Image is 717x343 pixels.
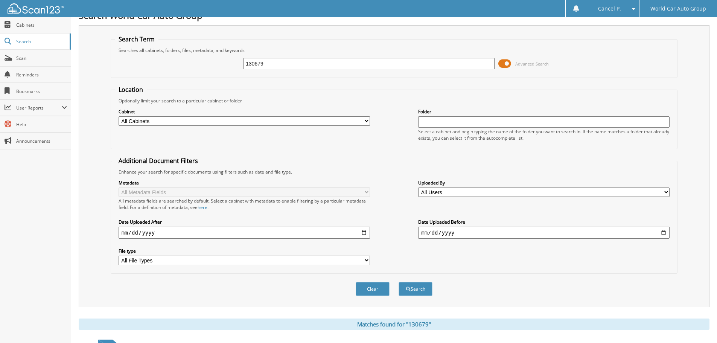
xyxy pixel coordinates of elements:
[515,61,549,67] span: Advanced Search
[418,180,670,186] label: Uploaded By
[115,169,673,175] div: Enhance your search for specific documents using filters such as date and file type.
[418,128,670,141] div: Select a cabinet and begin typing the name of the folder you want to search in. If the name match...
[115,35,158,43] legend: Search Term
[679,307,717,343] iframe: Chat Widget
[115,157,202,165] legend: Additional Document Filters
[598,6,621,11] span: Cancel P.
[16,72,67,78] span: Reminders
[8,3,64,14] img: scan123-logo-white.svg
[115,85,147,94] legend: Location
[418,219,670,225] label: Date Uploaded Before
[16,138,67,144] span: Announcements
[16,22,67,28] span: Cabinets
[119,219,370,225] label: Date Uploaded After
[198,204,207,210] a: here
[16,55,67,61] span: Scan
[418,108,670,115] label: Folder
[356,282,390,296] button: Clear
[418,227,670,239] input: end
[119,108,370,115] label: Cabinet
[119,180,370,186] label: Metadata
[115,47,673,53] div: Searches all cabinets, folders, files, metadata, and keywords
[119,227,370,239] input: start
[16,105,62,111] span: User Reports
[119,248,370,254] label: File type
[79,319,709,330] div: Matches found for "130679"
[16,88,67,95] span: Bookmarks
[115,98,673,104] div: Optionally limit your search to a particular cabinet or folder
[16,121,67,128] span: Help
[650,6,706,11] span: World Car Auto Group
[16,38,66,45] span: Search
[399,282,432,296] button: Search
[119,198,370,210] div: All metadata fields are searched by default. Select a cabinet with metadata to enable filtering b...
